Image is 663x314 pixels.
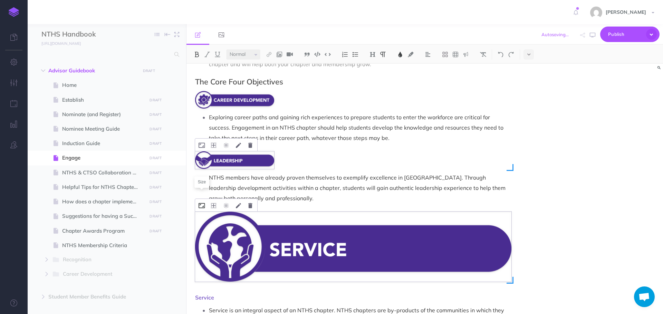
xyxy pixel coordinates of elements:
[508,52,514,57] img: Redo
[63,270,134,279] span: Career Development
[41,29,123,40] input: Documentation Name
[147,111,164,119] button: DRAFT
[143,69,155,73] small: DRAFT
[452,52,459,57] img: Create table button
[195,294,214,301] span: Service
[147,169,164,177] button: DRAFT
[150,185,162,190] small: DRAFT
[140,67,157,75] button: DRAFT
[195,91,274,109] img: mkmDEulyHBybJLOsgLhr.png
[62,81,145,89] span: Home
[147,125,164,133] button: DRAFT
[62,169,145,177] span: NTHS & CTSO Collaboration Guide
[276,52,282,57] img: Add image button
[62,125,145,133] span: Nominee Meeting Guide
[314,52,320,57] img: Code block button
[195,151,274,169] img: BR9rOKNo7W13eauyXjW4.png
[194,52,200,57] img: Bold button
[209,112,511,143] p: Exploring career paths and gaining rich experiences to prepare students to enter the workforce ar...
[498,52,504,57] img: Undo
[209,172,511,203] p: NTHS members have already proven themselves to exemplify excellence in [GEOGRAPHIC_DATA]. Through...
[48,293,136,301] span: Student Member Benefits Guide
[214,52,221,57] img: Underline button
[325,52,331,57] img: Inline code button
[195,78,511,86] h2: The Core Four Objectives
[204,52,210,57] img: Italic button
[407,52,414,57] img: Text background color button
[41,48,170,61] input: Search
[342,52,348,57] img: Ordered list button
[147,227,164,235] button: DRAFT
[150,112,162,117] small: DRAFT
[150,229,162,233] small: DRAFT
[62,154,145,162] span: Engage
[48,67,136,75] span: Advisor Guidebook
[147,140,164,148] button: DRAFT
[28,40,88,47] a: [URL][DOMAIN_NAME]
[62,110,145,119] span: Nominate (and Register)
[41,41,81,46] small: [URL][DOMAIN_NAME]
[352,52,358,57] img: Unordered list button
[266,52,272,57] img: Link button
[380,52,386,57] img: Paragraph button
[425,52,431,57] img: Alignment dropdown menu button
[62,183,145,191] span: Helpful Tips for NTHS Chapter Officers
[634,286,655,307] a: Open chat
[147,183,164,191] button: DRAFT
[287,52,293,57] img: Add video button
[590,7,602,19] img: e15ca27c081d2886606c458bc858b488.jpg
[397,52,403,57] img: Text color button
[62,139,145,148] span: Induction Guide
[150,214,162,219] small: DRAFT
[150,200,162,204] small: DRAFT
[9,7,19,17] img: logo-mark.svg
[62,227,145,235] span: Chapter Awards Program
[608,29,643,40] span: Publish
[150,141,162,146] small: DRAFT
[195,212,511,282] img: zYzLHL9AvIlqlunjTD0Y.png
[480,52,486,57] img: Clear styles button
[369,52,376,57] img: Headings dropdown button
[147,96,164,104] button: DRAFT
[62,96,145,104] span: Establish
[602,9,650,15] span: [PERSON_NAME]
[62,241,145,250] span: NTHS Membership Criteria
[150,127,162,131] small: DRAFT
[304,52,310,57] img: Blockquote button
[150,98,162,102] small: DRAFT
[147,154,164,162] button: DRAFT
[147,198,164,206] button: DRAFT
[150,171,162,175] small: DRAFT
[541,32,569,37] span: Autosaving...
[62,212,145,220] span: Suggestions for having a Successful Chapter
[62,197,145,206] span: How does a chapter implement the Core Four Objectives?
[63,255,134,264] span: Recognition
[600,27,660,42] button: Publish
[150,156,162,160] small: DRAFT
[463,52,469,57] img: Callout dropdown menu button
[147,212,164,220] button: DRAFT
